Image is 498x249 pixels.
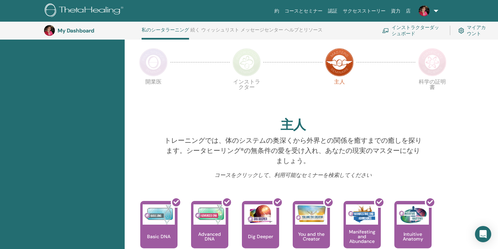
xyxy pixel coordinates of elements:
[397,204,429,225] img: Intuitive Anatomy
[139,48,168,76] img: Practitioner
[19,11,33,16] div: v 4.0.25
[419,5,430,16] img: default.jpg
[201,27,239,38] a: ウィッシュリスト
[418,48,447,76] img: Certificate of Science
[244,204,276,225] img: Dig Deeper
[164,171,422,179] p: コースをクリックして、利用可能なセミナーを検索してください
[285,27,323,38] a: ヘルプとリソース
[281,117,306,133] h2: 主人
[388,5,403,17] a: 資力
[191,232,228,241] p: Advanced DNA
[325,48,354,76] img: Master
[18,18,78,24] div: ドメイン: [DOMAIN_NAME]
[346,204,378,225] img: Manifesting and Abundance
[403,5,413,17] a: 店
[58,27,125,34] h3: My Dashboard
[340,5,388,17] a: サクセスストーリー
[190,27,200,38] a: 続く
[30,41,57,45] div: ドメイン概要
[45,3,126,19] img: logo.png
[11,18,16,24] img: website_grey.svg
[44,25,55,36] img: default.jpg
[382,28,389,33] img: chalkboard-teacher.svg
[11,11,16,16] img: logo_orange.svg
[23,40,28,45] img: tab_domain_overview_orange.svg
[142,27,189,40] a: 私のシータラーニング
[241,27,283,38] a: メッセージセンター
[293,232,330,241] p: You and the Creator
[143,204,175,225] img: Basic DNA
[382,23,442,38] a: インストラクターダッシュボード
[193,204,226,225] img: Advanced DNA
[282,5,325,17] a: コースとセミナー
[458,23,491,38] a: マイアカウント
[458,26,464,35] img: cog.svg
[164,135,422,166] p: トレーニングでは、体のシステムの奥深くから外界との関係を癒すまでの癒しを探ります。シータヒーリング®の無条件の愛を受け入れ、あなたの現実のマスターになりましょう。
[79,41,109,45] div: キーワード流入
[295,204,327,223] img: You and the Creator
[71,40,77,45] img: tab_keywords_by_traffic_grey.svg
[232,79,261,108] p: インストラクター
[344,229,381,244] p: Manifesting and Abundance
[325,79,354,108] p: 主人
[394,232,432,241] p: Intuitive Anatomy
[232,48,261,76] img: Instructor
[139,79,168,108] p: 開業医
[272,5,282,17] a: 約
[325,5,340,17] a: 認証
[418,79,447,108] p: 科学の証明書
[245,234,276,239] p: Dig Deeper
[475,226,491,242] div: Open Intercom Messenger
